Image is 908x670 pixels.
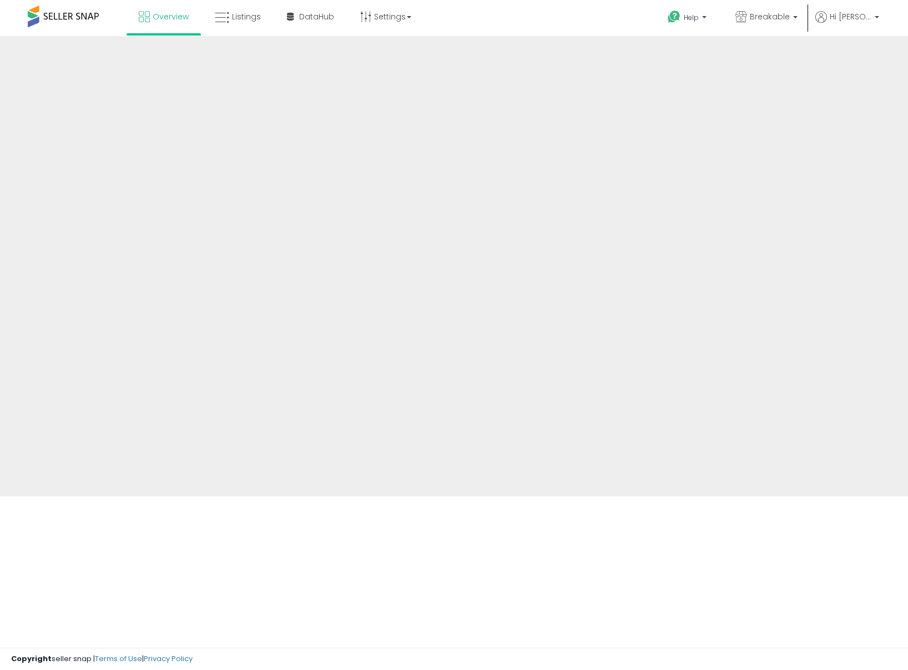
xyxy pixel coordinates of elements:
span: DataHub [299,11,334,22]
span: Listings [232,11,261,22]
a: Help [659,2,718,36]
span: Hi [PERSON_NAME] [830,11,871,22]
span: Overview [153,11,189,22]
a: Hi [PERSON_NAME] [815,11,879,36]
span: Breakable [750,11,790,22]
i: Get Help [667,10,681,24]
span: Help [684,13,699,22]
